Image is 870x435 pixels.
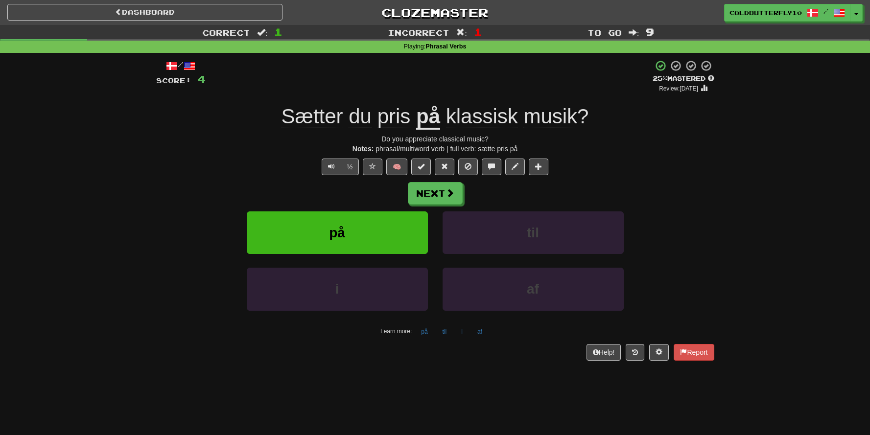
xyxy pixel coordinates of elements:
[724,4,850,22] a: ColdButterfly1018 /
[527,225,539,240] span: til
[257,28,268,37] span: :
[377,105,411,128] span: pris
[416,105,440,130] u: på
[588,27,622,37] span: To go
[456,28,467,37] span: :
[729,8,802,17] span: ColdButterfly1018
[472,324,488,339] button: af
[474,26,482,38] span: 1
[380,328,412,335] small: Learn more:
[458,159,478,175] button: Ignore sentence (alt+i)
[527,281,539,297] span: af
[335,281,339,297] span: i
[388,27,449,37] span: Incorrect
[156,134,714,144] div: Do you appreciate classical music?
[653,74,714,83] div: Mastered
[156,60,206,72] div: /
[156,144,714,154] div: phrasal/multiword verb | full verb: sætte pris på
[156,76,191,85] span: Score:
[322,159,341,175] button: Play sentence audio (ctl+space)
[505,159,525,175] button: Edit sentence (alt+d)
[353,145,374,153] strong: Notes:
[674,344,714,361] button: Report
[341,159,359,175] button: ½
[197,73,206,85] span: 4
[443,268,624,310] button: af
[425,43,466,50] strong: Phrasal Verbs
[297,4,572,21] a: Clozemaster
[247,211,428,254] button: på
[274,26,282,38] span: 1
[482,159,501,175] button: Discuss sentence (alt+u)
[408,182,463,205] button: Next
[7,4,282,21] a: Dashboard
[416,324,433,339] button: på
[349,105,372,128] span: du
[529,159,548,175] button: Add to collection (alt+a)
[247,268,428,310] button: i
[626,344,644,361] button: Round history (alt+y)
[823,8,828,15] span: /
[443,211,624,254] button: til
[437,324,452,339] button: til
[446,105,518,128] span: klassisk
[646,26,654,38] span: 9
[329,225,345,240] span: på
[320,159,359,175] div: Text-to-speech controls
[363,159,382,175] button: Favorite sentence (alt+f)
[523,105,577,128] span: musik
[653,74,667,82] span: 25 %
[456,324,468,339] button: i
[440,105,588,128] span: ?
[202,27,250,37] span: Correct
[629,28,639,37] span: :
[587,344,621,361] button: Help!
[282,105,343,128] span: Sætter
[435,159,454,175] button: Reset to 0% Mastered (alt+r)
[386,159,407,175] button: 🧠
[659,85,698,92] small: Review: [DATE]
[411,159,431,175] button: Set this sentence to 100% Mastered (alt+m)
